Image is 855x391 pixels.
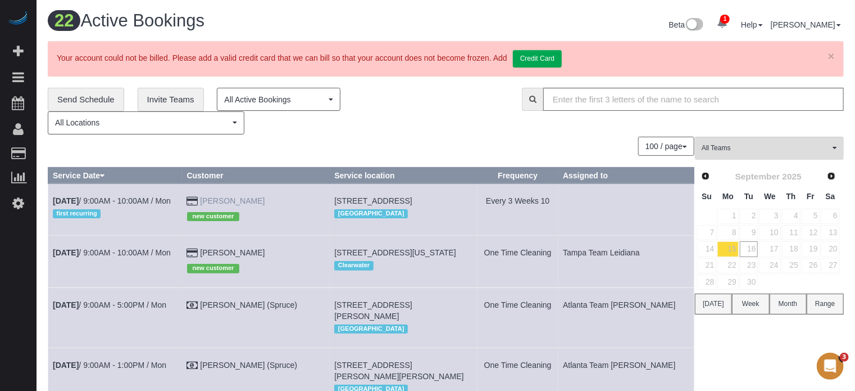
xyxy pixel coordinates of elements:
[669,20,704,29] a: Beta
[477,183,558,235] td: Frequency
[187,264,240,273] span: new customer
[740,258,758,273] a: 23
[53,361,166,370] a: [DATE]/ 9:00AM - 1:00PM / Mon
[702,192,712,201] span: Sunday
[200,361,297,370] a: [PERSON_NAME] (Spruce)
[711,11,733,36] a: 1
[639,137,694,156] nav: Pagination navigation
[722,192,734,201] span: Monday
[697,241,716,257] a: 14
[200,300,297,309] a: [PERSON_NAME] (Spruce)
[53,209,101,218] span: first recurring
[558,167,694,183] th: Assigned to
[685,18,703,33] img: New interface
[840,353,849,362] span: 3
[53,196,171,205] a: [DATE]/ 9:00AM - 10:00AM / Mon
[802,225,820,240] a: 12
[759,209,780,224] a: 3
[477,236,558,287] td: Frequency
[334,248,456,257] span: [STREET_ADDRESS][US_STATE]
[744,192,753,201] span: Tuesday
[200,196,265,205] a: [PERSON_NAME]
[477,167,558,183] th: Frequency
[771,20,841,29] a: [PERSON_NAME]
[543,88,844,111] input: Enter the first 3 letters of the name to search
[187,197,198,205] i: Credit Card Payment
[759,225,780,240] a: 10
[740,225,758,240] a: 9
[217,88,340,111] button: All Active Bookings
[182,236,330,287] td: Customer
[48,167,183,183] th: Service Date
[817,353,844,380] iframe: Intercom live chat
[821,225,840,240] a: 13
[558,183,694,235] td: Assigned to
[48,10,80,31] span: 22
[53,248,171,257] a: [DATE]/ 9:00AM - 10:00AM / Mon
[695,137,844,154] ol: All Teams
[53,300,79,309] b: [DATE]
[48,111,244,134] button: All Locations
[717,209,738,224] a: 1
[697,275,716,290] a: 28
[697,258,716,273] a: 21
[558,236,694,287] td: Assigned to
[821,258,840,273] a: 27
[48,183,183,235] td: Schedule date
[187,249,198,257] i: Credit Card Payment
[802,241,820,257] a: 19
[330,183,477,235] td: Service location
[334,325,408,334] span: [GEOGRAPHIC_DATA]
[826,192,835,201] span: Saturday
[334,196,412,205] span: [STREET_ADDRESS]
[802,209,820,224] a: 5
[513,50,562,68] a: Credit Card
[182,167,330,183] th: Customer
[759,258,780,273] a: 24
[821,209,840,224] a: 6
[334,300,412,321] span: [STREET_ADDRESS][PERSON_NAME]
[782,225,801,240] a: 11
[782,258,801,273] a: 25
[821,241,840,257] a: 20
[330,236,477,287] td: Service location
[48,287,183,348] td: Schedule date
[53,361,79,370] b: [DATE]
[807,192,815,201] span: Friday
[334,261,373,270] span: Clearwater
[334,206,472,221] div: Location
[741,20,763,29] a: Help
[717,275,738,290] a: 29
[695,137,844,160] button: All Teams
[740,241,758,257] a: 16
[807,294,844,314] button: Range
[330,287,477,348] td: Service location
[802,258,820,273] a: 26
[770,294,807,314] button: Month
[717,225,738,240] a: 8
[732,294,769,314] button: Week
[182,183,330,235] td: Customer
[764,192,776,201] span: Wednesday
[740,209,758,224] a: 2
[7,11,29,27] a: Automaid Logo
[786,192,796,201] span: Thursday
[697,225,716,240] a: 7
[53,196,79,205] b: [DATE]
[827,172,836,181] span: Next
[48,236,183,287] td: Schedule date
[740,275,758,290] a: 30
[824,168,839,184] a: Next
[558,287,694,348] td: Assigned to
[138,88,204,111] a: Invite Teams
[782,241,801,257] a: 18
[57,53,562,62] span: Your account could not be billed. Please add a valid credit card that we can bill so that your ac...
[334,258,472,273] div: Location
[828,50,835,62] a: ×
[55,117,230,128] span: All Locations
[330,167,477,183] th: Service location
[698,168,713,184] a: Prev
[720,15,730,24] span: 1
[717,258,738,273] a: 22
